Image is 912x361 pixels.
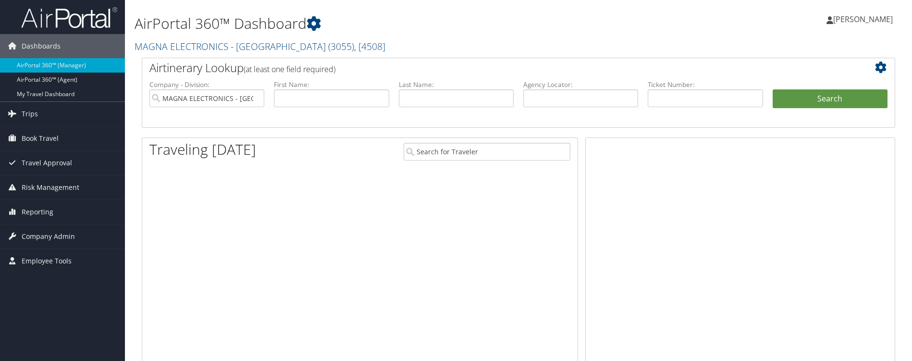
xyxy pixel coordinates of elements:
[244,64,335,75] span: (at least one field required)
[354,40,385,53] span: , [ 4508 ]
[135,40,385,53] a: MAGNA ELECTRONICS - [GEOGRAPHIC_DATA]
[22,200,53,224] span: Reporting
[399,80,514,89] label: Last Name:
[404,143,571,161] input: Search for Traveler
[833,14,893,25] span: [PERSON_NAME]
[648,80,763,89] label: Ticket Number:
[21,6,117,29] img: airportal-logo.png
[22,224,75,249] span: Company Admin
[328,40,354,53] span: ( 3055 )
[22,249,72,273] span: Employee Tools
[149,60,825,76] h2: Airtinerary Lookup
[135,13,646,34] h1: AirPortal 360™ Dashboard
[149,139,256,160] h1: Traveling [DATE]
[149,80,264,89] label: Company - Division:
[22,175,79,199] span: Risk Management
[826,5,902,34] a: [PERSON_NAME]
[22,102,38,126] span: Trips
[22,34,61,58] span: Dashboards
[523,80,638,89] label: Agency Locator:
[22,126,59,150] span: Book Travel
[773,89,887,109] button: Search
[274,80,389,89] label: First Name:
[22,151,72,175] span: Travel Approval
